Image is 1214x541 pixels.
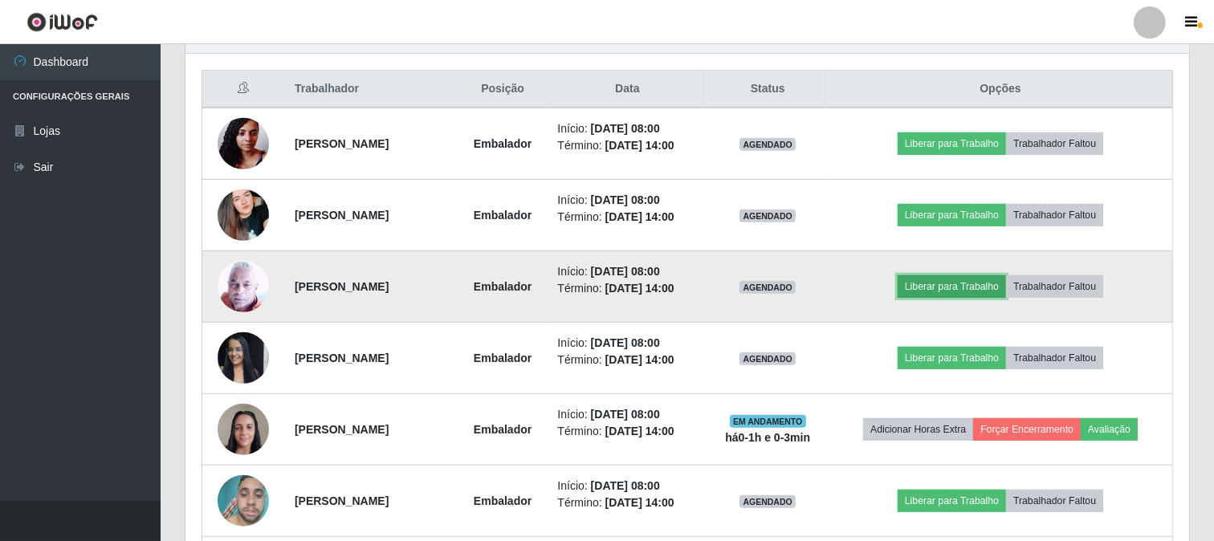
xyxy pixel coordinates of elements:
[557,478,697,494] li: Início:
[557,209,697,226] li: Término:
[557,423,697,440] li: Término:
[458,71,548,108] th: Posição
[591,408,660,421] time: [DATE] 08:00
[739,138,796,151] span: AGENDADO
[591,193,660,206] time: [DATE] 08:00
[829,71,1172,108] th: Opções
[739,281,796,294] span: AGENDADO
[973,418,1081,441] button: Forçar Encerramento
[557,494,697,511] li: Término:
[591,479,660,492] time: [DATE] 08:00
[605,210,674,223] time: [DATE] 14:00
[1006,347,1103,369] button: Trabalhador Faltou
[605,496,674,509] time: [DATE] 14:00
[707,71,829,108] th: Status
[730,415,806,428] span: EM ANDAMENTO
[557,352,697,368] li: Término:
[591,122,660,135] time: [DATE] 08:00
[26,12,98,32] img: CoreUI Logo
[591,336,660,349] time: [DATE] 08:00
[898,490,1006,512] button: Liberar para Trabalho
[295,352,389,364] strong: [PERSON_NAME]
[1006,204,1103,226] button: Trabalhador Faltou
[605,353,674,366] time: [DATE] 14:00
[295,209,389,222] strong: [PERSON_NAME]
[557,335,697,352] li: Início:
[474,280,532,293] strong: Embalador
[605,282,674,295] time: [DATE] 14:00
[285,71,458,108] th: Trabalhador
[557,120,697,137] li: Início:
[863,418,973,441] button: Adicionar Horas Extra
[898,347,1006,369] button: Liberar para Trabalho
[218,323,269,392] img: 1737733011541.jpeg
[739,352,796,365] span: AGENDADO
[1006,490,1103,512] button: Trabalhador Faltou
[739,495,796,508] span: AGENDADO
[295,280,389,293] strong: [PERSON_NAME]
[474,137,532,150] strong: Embalador
[218,109,269,177] img: 1690803599468.jpeg
[474,352,532,364] strong: Embalador
[548,71,707,108] th: Data
[605,425,674,437] time: [DATE] 14:00
[605,139,674,152] time: [DATE] 14:00
[295,137,389,150] strong: [PERSON_NAME]
[474,423,532,436] strong: Embalador
[898,275,1006,298] button: Liberar para Trabalho
[295,423,389,436] strong: [PERSON_NAME]
[474,209,532,222] strong: Embalador
[898,204,1006,226] button: Liberar para Trabalho
[474,494,532,507] strong: Embalador
[557,406,697,423] li: Início:
[1081,418,1138,441] button: Avaliação
[218,169,269,261] img: 1709915413982.jpeg
[1006,132,1103,155] button: Trabalhador Faltou
[1006,275,1103,298] button: Trabalhador Faltou
[739,209,796,222] span: AGENDADO
[218,260,269,312] img: 1702413262661.jpeg
[218,395,269,463] img: 1738436502768.jpeg
[898,132,1006,155] button: Liberar para Trabalho
[725,431,810,444] strong: há 0-1 h e 0-3 min
[591,265,660,278] time: [DATE] 08:00
[557,280,697,297] li: Término:
[557,192,697,209] li: Início:
[295,494,389,507] strong: [PERSON_NAME]
[557,263,697,280] li: Início:
[557,137,697,154] li: Término:
[218,467,269,535] img: 1748551724527.jpeg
